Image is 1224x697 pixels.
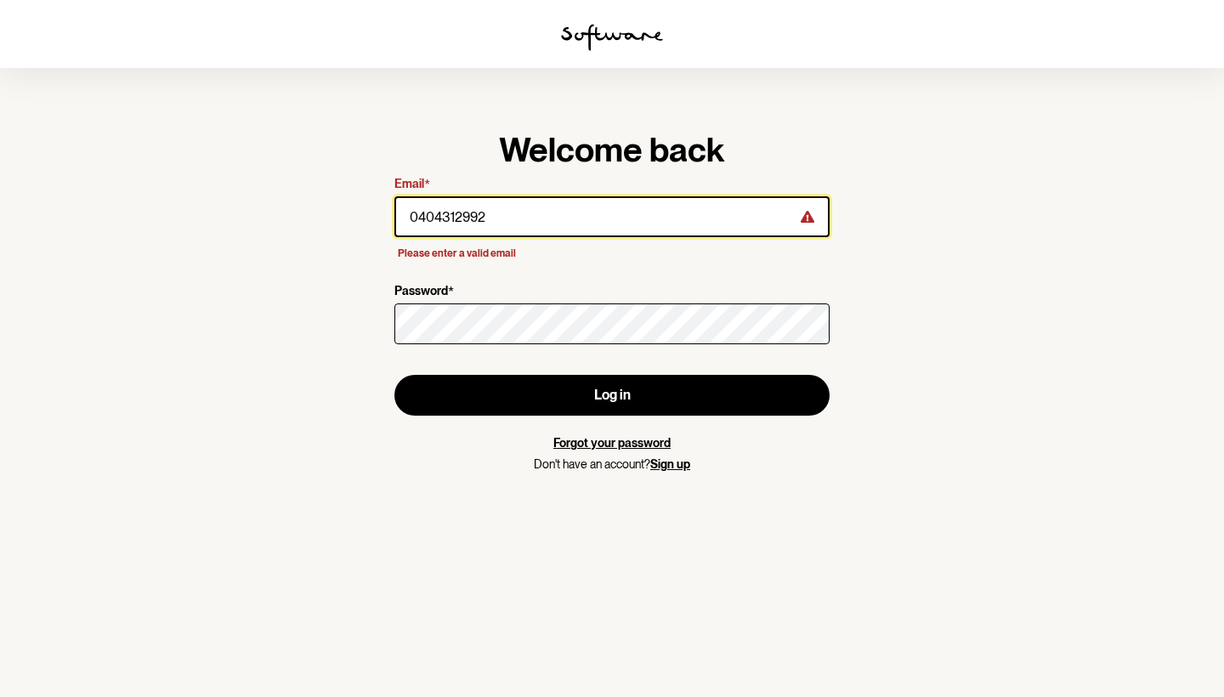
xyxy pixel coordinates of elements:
[394,284,448,300] p: Password
[394,177,424,193] p: Email
[394,375,830,416] button: Log in
[553,436,671,450] a: Forgot your password
[394,457,830,472] p: Don't have an account?
[398,247,516,259] span: Please enter a valid email
[394,129,830,170] h1: Welcome back
[650,457,690,471] a: Sign up
[561,24,663,51] img: software logo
